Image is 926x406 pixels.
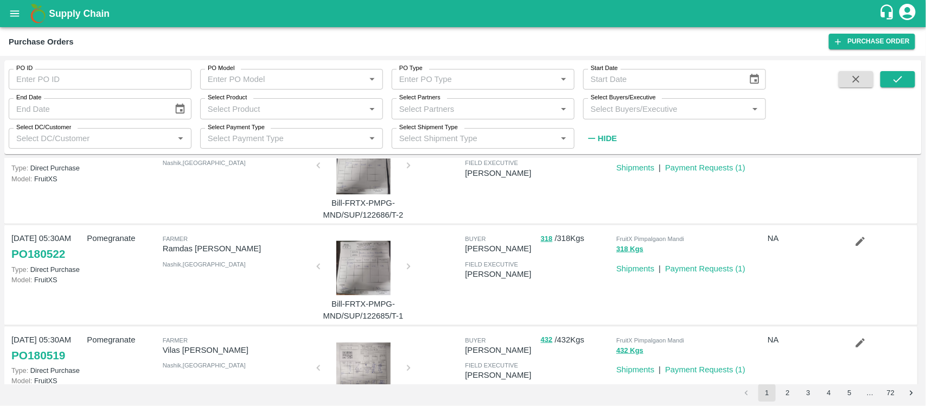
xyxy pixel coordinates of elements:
p: [PERSON_NAME] [465,344,536,356]
img: logo [27,3,49,24]
p: FruitXS [11,376,82,386]
span: FruitX Pimpalgaon Mandi [616,337,684,344]
p: Vilas [PERSON_NAME] [163,344,310,356]
span: Nashik , [GEOGRAPHIC_DATA] [163,160,246,166]
span: field executive [465,261,518,268]
p: [DATE] 05:30AM [11,334,82,346]
label: Select DC/Customer [16,123,71,132]
button: page 1 [758,384,776,402]
b: Supply Chain [49,8,110,19]
a: Payment Requests (1) [665,163,745,172]
p: Pomegranate [87,334,158,346]
button: open drawer [2,1,27,26]
p: [PERSON_NAME] [465,268,536,280]
p: FruitXS [11,174,82,184]
input: Select DC/Customer [12,131,170,145]
p: Pomegranate [87,232,158,244]
button: Open [748,102,762,116]
button: Open [557,72,571,86]
input: Start Date [583,69,740,90]
a: Shipments [616,163,654,172]
a: Shipments [616,264,654,273]
a: Purchase Order [829,34,915,49]
span: Farmer [163,236,188,242]
span: Farmer [163,337,188,344]
input: Select Buyers/Executive [586,101,745,116]
button: Go to next page [903,384,920,402]
div: | [654,157,661,174]
label: Select Payment Type [208,123,265,132]
span: Type: [11,265,28,274]
label: PO ID [16,64,33,73]
p: / 318 Kgs [541,232,612,245]
a: Payment Requests (1) [665,365,745,374]
div: | [654,258,661,275]
span: Type: [11,164,28,172]
div: Purchase Orders [9,35,74,49]
label: End Date [16,93,41,102]
strong: Hide [598,134,617,143]
button: Go to page 72 [882,384,899,402]
span: Model: [11,175,32,183]
a: Supply Chain [49,6,879,21]
div: … [861,388,879,398]
span: field executive [465,160,518,166]
input: Enter PO ID [9,69,191,90]
label: PO Model [208,64,235,73]
p: FruitXS [11,275,82,285]
input: Select Shipment Type [395,131,553,145]
label: PO Type [399,64,423,73]
span: Nashik , [GEOGRAPHIC_DATA] [163,362,246,369]
button: Open [365,131,379,145]
input: Select Payment Type [203,131,348,145]
button: Open [557,102,571,116]
p: Direct Purchase [11,365,82,376]
p: [DATE] 05:30AM [11,232,82,244]
button: 318 [541,233,553,245]
span: Model: [11,276,32,284]
span: Type: [11,366,28,375]
input: Select Partners [395,101,553,116]
a: PO180522 [11,244,65,264]
button: Hide [583,129,620,148]
span: Model: [11,377,32,385]
label: Start Date [591,64,618,73]
p: NA [768,232,839,244]
a: Shipments [616,365,654,374]
input: Enter PO Type [395,72,539,86]
p: Direct Purchase [11,163,82,173]
label: Select Shipment Type [399,123,458,132]
span: Nashik , [GEOGRAPHIC_DATA] [163,261,246,268]
span: field executive [465,362,518,369]
span: buyer [465,337,486,344]
div: | [654,359,661,376]
button: Go to page 2 [779,384,796,402]
button: 432 [541,334,553,346]
span: FruitX Pimpalgaon Mandi [616,236,684,242]
button: Choose date [170,99,190,119]
button: 432 Kgs [616,345,643,357]
button: Open [365,72,379,86]
p: Direct Purchase [11,264,82,275]
button: Go to page 4 [820,384,838,402]
input: Enter PO Model [203,72,348,86]
p: Bill-FRTX-PMPG-MND/SUP/122686/T-2 [323,197,404,221]
button: Go to page 5 [841,384,858,402]
label: Select Product [208,93,247,102]
p: Ramdas [PERSON_NAME] [163,243,310,255]
button: Open [174,131,188,145]
button: 318 Kgs [616,243,643,256]
p: NA [768,334,839,346]
input: End Date [9,98,165,119]
nav: pagination navigation [736,384,922,402]
button: Open [365,102,379,116]
p: Bill-FRTX-PMPG-MND/SUP/122685/T-1 [323,298,404,322]
p: [PERSON_NAME] [465,243,536,255]
p: [PERSON_NAME] [465,369,536,381]
div: account of current user [898,2,917,25]
label: Select Partners [399,93,440,102]
button: Open [557,131,571,145]
p: / 432 Kgs [541,334,612,346]
label: Select Buyers/Executive [591,93,656,102]
button: Go to page 3 [800,384,817,402]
